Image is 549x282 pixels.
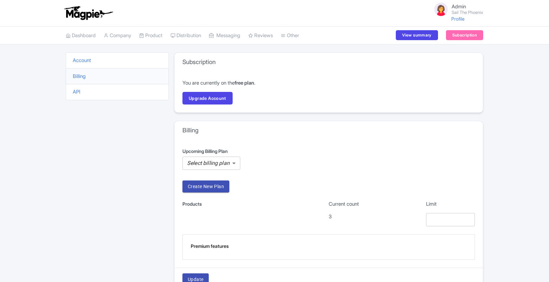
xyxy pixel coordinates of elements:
em: Select billing plan [187,160,230,166]
a: Account [73,57,91,63]
button: Create New Plan [182,180,229,193]
a: Subscription [446,30,483,40]
span: Products [182,201,202,207]
a: Admin Sail The Phoenix [429,1,483,17]
strong: free plan [235,80,254,86]
p: You are currently on the . [182,79,475,87]
a: Dashboard [66,27,96,45]
span: Create New Plan [188,182,224,191]
a: Reviews [248,27,273,45]
small: Sail The Phoenix [452,10,483,15]
span: Upcoming Billing Plan [182,148,228,154]
p: Limit [426,200,475,208]
div: Without label [182,157,240,170]
a: View summary [396,30,438,40]
span: Admin [452,3,466,10]
img: logo-ab69f6fb50320c5b225c76a69d11143b.png [62,6,114,20]
span: Premium features [191,243,229,249]
span: 3 [329,213,332,220]
a: Other [281,27,299,45]
a: Product [139,27,163,45]
p: Current count [329,200,426,208]
a: Profile [451,16,465,22]
a: Distribution [170,27,201,45]
a: Messaging [209,27,240,45]
a: API [73,89,80,95]
img: avatar_key_member-9c1dde93af8b07d7383eb8b5fb890c87.png [433,1,449,17]
a: Upgrade Account [182,92,233,105]
a: Billing [73,73,86,79]
a: Company [104,27,131,45]
h3: Subscription [182,58,216,66]
h3: Billing [182,127,198,134]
